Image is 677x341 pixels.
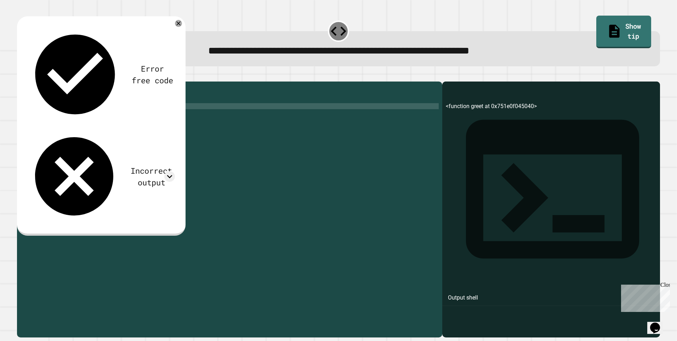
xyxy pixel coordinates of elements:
[130,63,175,86] div: Error free code
[128,165,175,188] div: Incorrect output
[618,282,670,312] iframe: chat widget
[446,102,656,338] div: <function greet at 0x751e0f045040>
[647,313,670,334] iframe: chat widget
[3,3,49,45] div: Chat with us now!Close
[596,16,651,48] a: Show tip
